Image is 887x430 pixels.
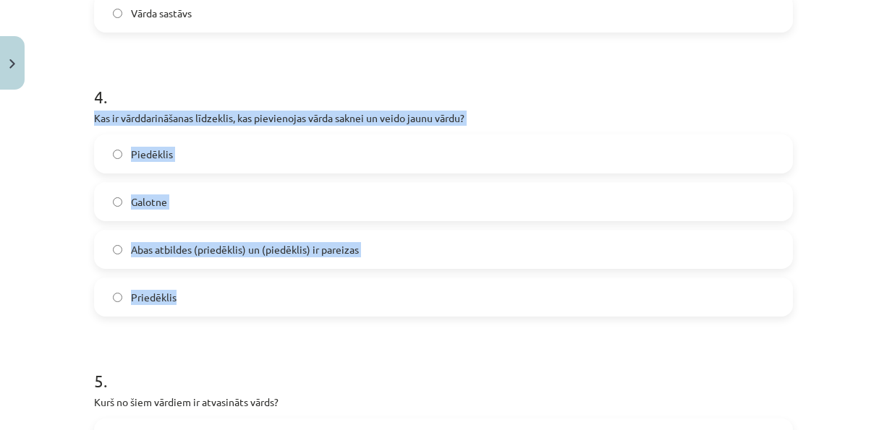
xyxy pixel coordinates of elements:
[113,197,122,207] input: Galotne
[131,290,177,305] span: Priedēklis
[94,395,793,410] p: Kurš no šiem vārdiem ir atvasināts vārds?
[94,111,793,126] p: Kas ir vārddarināšanas līdzeklis, kas pievienojas vārda saknei un veido jaunu vārdu?
[131,147,173,162] span: Piedēklis
[113,293,122,302] input: Priedēklis
[94,345,793,390] h1: 5 .
[113,150,122,159] input: Piedēklis
[94,61,793,106] h1: 4 .
[131,6,192,21] span: Vārda sastāvs
[9,59,15,69] img: icon-close-lesson-0947bae3869378f0d4975bcd49f059093ad1ed9edebbc8119c70593378902aed.svg
[113,9,122,18] input: Vārda sastāvs
[113,245,122,254] input: Abas atbildes (priedēklis) un (piedēklis) ir pareizas
[131,242,359,257] span: Abas atbildes (priedēklis) un (piedēklis) ir pareizas
[131,194,167,210] span: Galotne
